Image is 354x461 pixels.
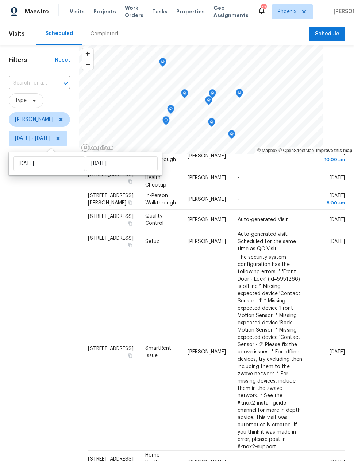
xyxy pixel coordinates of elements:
span: [PERSON_NAME] [188,197,226,202]
a: Improve this map [316,148,352,153]
span: [PERSON_NAME] [188,153,226,159]
button: Copy Address [127,199,134,206]
span: [STREET_ADDRESS] [88,346,134,351]
span: Phoenix [278,8,296,15]
input: Search for an address... [9,78,50,89]
button: Zoom in [82,48,93,59]
span: [STREET_ADDRESS][PERSON_NAME] [88,193,134,206]
div: Map marker [228,130,235,141]
span: - [238,153,239,159]
span: [PERSON_NAME] [188,217,226,222]
div: 42 [261,4,266,12]
span: Tasks [152,9,168,14]
div: 10:00 am [314,156,345,163]
button: Copy Address [127,242,134,248]
span: [DATE] [330,217,345,222]
span: [DATE] - [DATE] [15,135,50,142]
span: [DATE] [314,193,345,207]
span: Projects [93,8,116,15]
div: Map marker [159,58,166,69]
span: [STREET_ADDRESS] [88,235,134,241]
span: Auto-generated visit. Scheduled for the same time as QC Visit. [238,231,296,251]
canvas: Map [79,45,323,154]
span: The security system configuration has the following errors: * 'Front Door - Lock' (id= ) is offli... [238,254,302,449]
div: Map marker [167,105,174,116]
div: Map marker [236,89,243,100]
span: [PERSON_NAME] [188,349,226,354]
span: Maestro [25,8,49,15]
span: - [238,197,239,202]
div: 8:00 am [314,199,345,207]
div: Scheduled [45,30,73,37]
input: End date [86,156,158,171]
button: Zoom out [82,59,93,70]
span: Visits [70,8,85,15]
div: Map marker [205,96,212,108]
span: SmartRent Issue [145,345,171,358]
a: Mapbox [257,148,277,153]
span: [PERSON_NAME] [188,239,226,244]
span: [DATE] [314,150,345,163]
span: Setup [145,239,160,244]
span: Quality Control [145,214,163,226]
span: Geo Assignments [213,4,249,19]
span: Auto-generated Visit [238,217,288,222]
a: Mapbox homepage [81,144,113,152]
button: Copy Address [127,220,134,227]
span: Type [15,97,27,104]
span: [DATE] [330,175,345,180]
div: Map marker [181,89,188,101]
div: Reset [55,56,70,64]
span: Home Health Checkup [145,168,166,187]
div: Map marker [209,89,216,101]
span: Schedule [315,30,339,39]
div: Map marker [162,116,170,128]
button: Copy Address [127,178,134,184]
span: Visits [9,26,25,42]
span: [PERSON_NAME] [15,116,53,123]
a: OpenStreetMap [278,148,314,153]
div: Completed [91,30,118,38]
button: Schedule [309,27,345,42]
h1: Filters [9,56,55,64]
button: Open [61,78,71,89]
span: [DATE] [330,239,345,244]
span: Properties [176,8,205,15]
span: - [238,175,239,180]
span: In-Person Walkthrough [145,193,176,206]
input: Start date [13,156,85,171]
div: Map marker [208,118,215,129]
button: Copy Address [127,352,134,359]
span: [DATE] [330,349,345,354]
span: [PERSON_NAME] [188,175,226,180]
span: Work Orders [125,4,143,19]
